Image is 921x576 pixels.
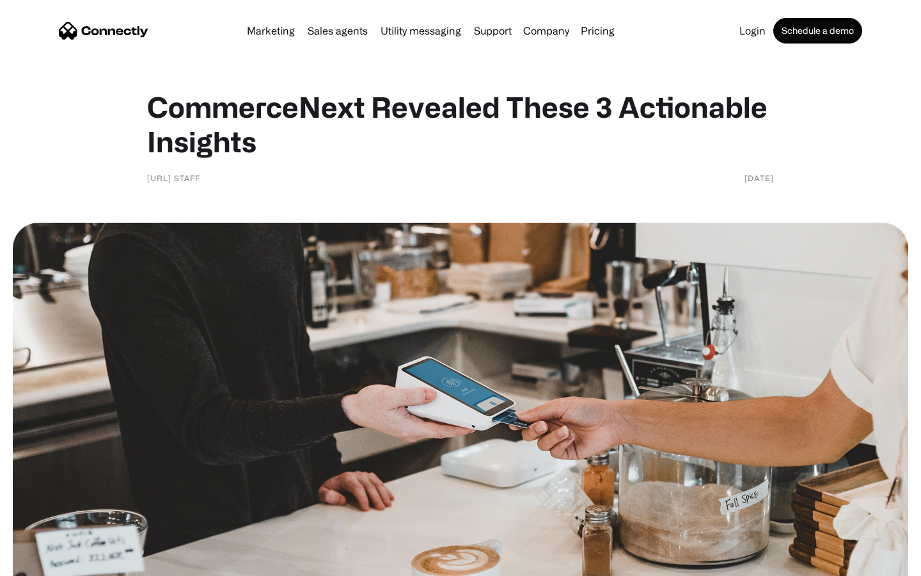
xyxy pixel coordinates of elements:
[59,21,148,40] a: home
[734,26,771,36] a: Login
[303,26,373,36] a: Sales agents
[519,22,573,40] div: Company
[242,26,300,36] a: Marketing
[576,26,620,36] a: Pricing
[147,90,774,159] h1: CommerceNext Revealed These 3 Actionable Insights
[375,26,466,36] a: Utility messaging
[773,18,862,44] a: Schedule a demo
[469,26,517,36] a: Support
[523,22,569,40] div: Company
[13,554,77,572] aside: Language selected: English
[26,554,77,572] ul: Language list
[744,172,774,184] div: [DATE]
[147,172,200,184] div: [URL] Staff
